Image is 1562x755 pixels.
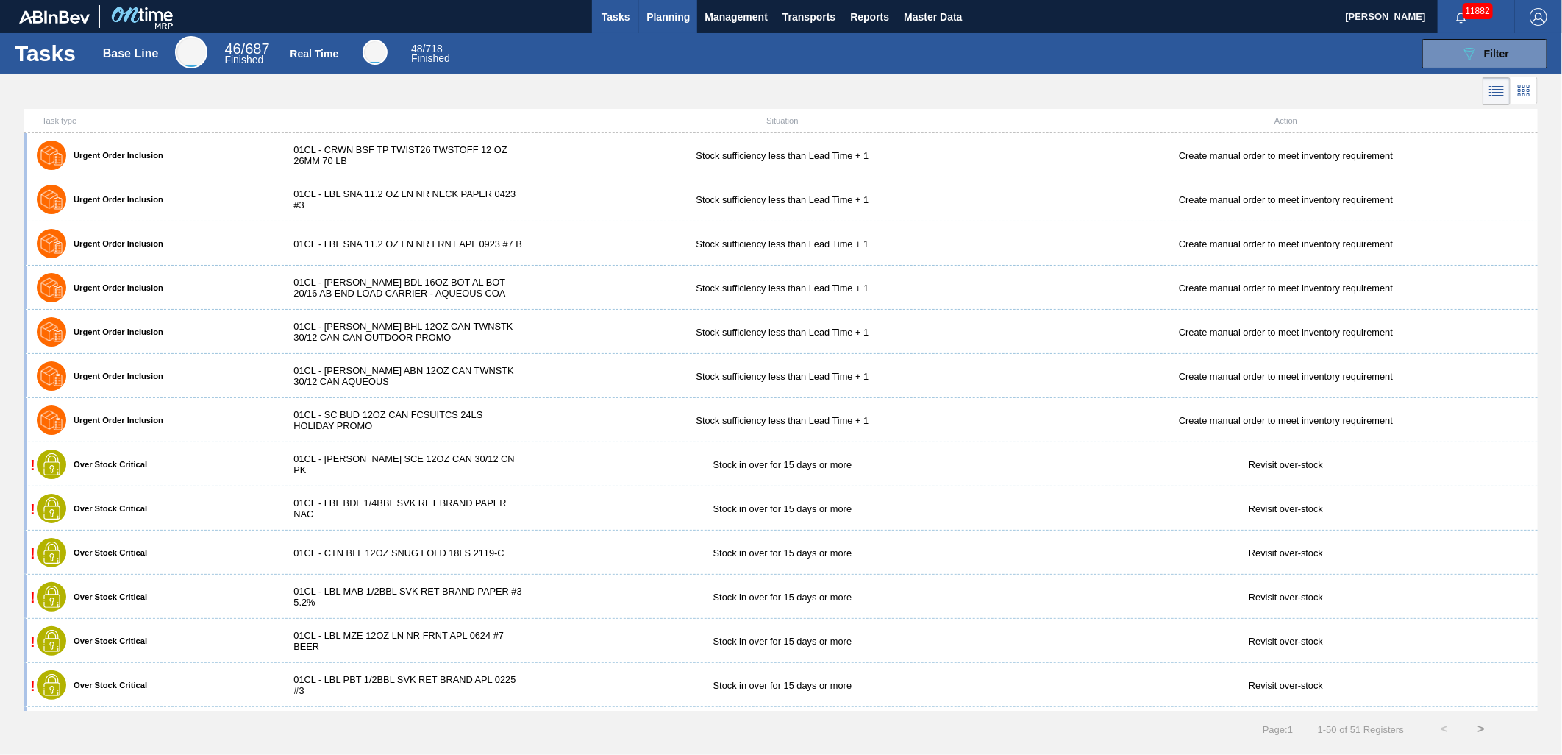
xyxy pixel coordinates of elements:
div: 01CL - [PERSON_NAME] BDL 16OZ BOT AL BOT 20/16 AB END LOAD CARRIER - AQUEOUS COA [279,277,530,299]
div: Action [1034,116,1538,125]
div: Real Time [363,40,388,65]
div: 01CL - LBL MAB 1/2BBL SVK RET BRAND PAPER #3 5.2% [279,586,530,608]
span: Management [705,8,768,26]
div: Create manual order to meet inventory requirement [1034,371,1538,382]
span: ! [30,589,35,606]
button: Notifications [1438,7,1485,27]
img: Logout [1530,8,1547,26]
label: Urgent Order Inclusion [66,239,163,248]
div: 01CL - LBL BDL 1/4BBL SVK RET BRAND PAPER NAC [279,497,530,520]
div: Stock in over for 15 days or more [531,459,1035,470]
div: Card Vision [1511,77,1538,105]
span: / 687 [224,40,269,57]
div: Stock in over for 15 days or more [531,503,1035,514]
div: List Vision [1483,77,1511,105]
div: Base Line [103,47,159,60]
label: Over Stock Critical [66,681,147,690]
span: Tasks [599,8,632,26]
div: Base Line [175,36,207,68]
div: 01CL - LBL PBT 1/2BBL SVK RET BRAND APL 0225 #3 [279,674,530,696]
div: Revisit over-stock [1034,547,1538,559]
label: Over Stock Critical [66,637,147,645]
span: Finished [411,52,450,64]
div: Situation [531,116,1035,125]
label: Over Stock Critical [66,592,147,601]
span: 46 [224,40,240,57]
div: Stock sufficiency less than Lead Time + 1 [531,238,1035,249]
div: Stock sufficiency less than Lead Time + 1 [531,327,1035,338]
div: 01CL - CTN BLL 12OZ SNUG FOLD 18LS 2119-C [279,547,530,559]
span: ! [30,545,35,561]
span: Reports [850,8,889,26]
div: Create manual order to meet inventory requirement [1034,327,1538,338]
label: Urgent Order Inclusion [66,416,163,425]
button: > [1463,711,1499,748]
span: 11882 [1463,3,1493,19]
span: ! [30,634,35,650]
div: Revisit over-stock [1034,636,1538,647]
div: 01CL - [PERSON_NAME] ABN 12OZ CAN TWNSTK 30/12 CAN AQUEOUS [279,365,530,387]
div: 01CL - LBL SNA 11.2 OZ LN NR NECK PAPER 0423 #3 [279,188,530,210]
div: Create manual order to meet inventory requirement [1034,194,1538,205]
span: / 718 [411,43,443,54]
label: Over Stock Critical [66,504,147,513]
label: Over Stock Critical [66,460,147,469]
span: 48 [411,43,423,54]
div: Stock in over for 15 days or more [531,547,1035,559]
span: Transports [782,8,835,26]
h1: Tasks [15,45,82,62]
div: Stock sufficiency less than Lead Time + 1 [531,150,1035,161]
img: TNhmsLtSVTkK8tSr43FrP2fwEKptu5GPRR3wAAAABJRU5ErkJggg== [19,10,90,24]
div: Revisit over-stock [1034,592,1538,603]
div: 01CL - [PERSON_NAME] SCE 12OZ CAN 30/12 CN PK [279,453,530,475]
span: Page : 1 [1263,724,1293,735]
span: Master Data [904,8,962,26]
div: 01CL - LBL MZE 12OZ LN NR FRNT APL 0624 #7 BEER [279,630,530,652]
span: Filter [1484,48,1509,60]
label: Urgent Order Inclusion [66,195,163,204]
div: Real Time [411,44,450,63]
div: 01CL - LBL SNA 11.2 OZ LN NR FRNT APL 0923 #7 B [279,238,530,249]
label: Over Stock Critical [66,548,147,557]
div: Revisit over-stock [1034,459,1538,470]
div: Stock sufficiency less than Lead Time + 1 [531,194,1035,205]
div: Task type [27,116,279,125]
button: < [1426,711,1463,748]
label: Urgent Order Inclusion [66,372,163,380]
div: Create manual order to meet inventory requirement [1034,238,1538,249]
label: Urgent Order Inclusion [66,327,163,336]
span: 1 - 50 of 51 Registers [1315,724,1404,735]
label: Urgent Order Inclusion [66,151,163,160]
div: Real Time [290,48,338,60]
div: 01CL - CRWN BSF TP TWIST26 TWSTOFF 12 OZ 26MM 70 LB [279,144,530,166]
div: Revisit over-stock [1034,503,1538,514]
button: Filter [1422,39,1547,68]
div: Stock sufficiency less than Lead Time + 1 [531,371,1035,382]
div: 01CL - SC BUD 12OZ CAN FCSUITCS 24LS HOLIDAY PROMO [279,409,530,431]
span: Finished [224,54,263,65]
div: Revisit over-stock [1034,680,1538,691]
div: Stock in over for 15 days or more [531,636,1035,647]
div: Stock sufficiency less than Lead Time + 1 [531,415,1035,426]
span: ! [30,457,35,473]
label: Urgent Order Inclusion [66,283,163,292]
span: ! [30,678,35,694]
div: 01CL - [PERSON_NAME] BHL 12OZ CAN TWNSTK 30/12 CAN CAN OUTDOOR PROMO [279,321,530,343]
div: Create manual order to meet inventory requirement [1034,150,1538,161]
div: Create manual order to meet inventory requirement [1034,415,1538,426]
div: Stock in over for 15 days or more [531,680,1035,691]
span: ! [30,501,35,517]
div: Stock sufficiency less than Lead Time + 1 [531,283,1035,294]
div: Create manual order to meet inventory requirement [1034,283,1538,294]
div: Base Line [224,43,269,65]
div: Stock in over for 15 days or more [531,592,1035,603]
span: Planning [646,8,690,26]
